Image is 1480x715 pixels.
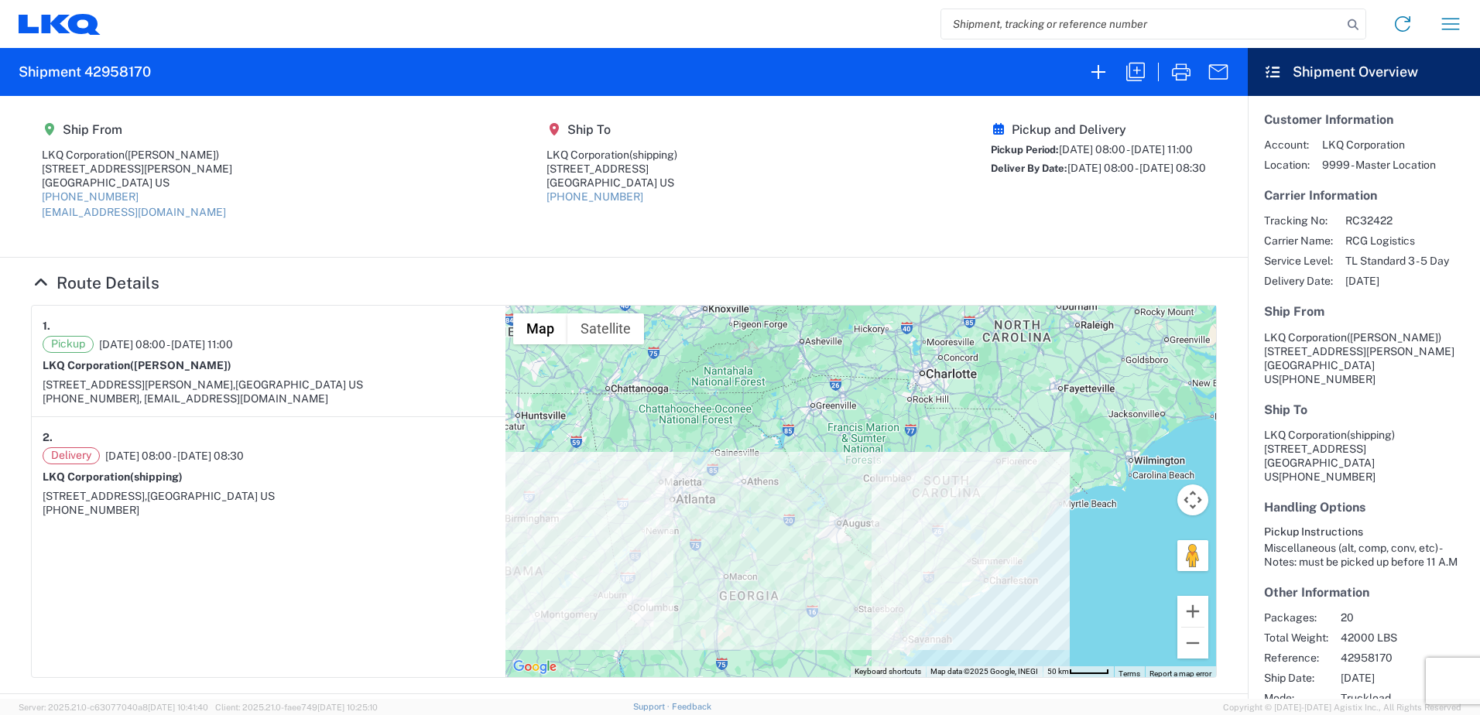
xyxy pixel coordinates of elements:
a: Report a map error [1149,669,1211,678]
span: LKQ Corporation [1264,331,1347,344]
span: RCG Logistics [1345,234,1449,248]
h2: Shipment 42958170 [19,63,151,81]
strong: 2. [43,428,53,447]
button: Keyboard shortcuts [855,666,921,677]
h5: Handling Options [1264,500,1464,515]
strong: LKQ Corporation [43,359,231,371]
span: Carrier Name: [1264,234,1333,248]
span: Service Level: [1264,254,1333,268]
span: LKQ Corporation [1322,138,1436,152]
span: [DATE] 08:00 - [DATE] 11:00 [99,337,233,351]
span: TL Standard 3 - 5 Day [1345,254,1449,268]
span: [PHONE_NUMBER] [1279,470,1376,483]
span: [STREET_ADDRESS][PERSON_NAME] [1264,345,1454,357]
span: [DATE] [1341,671,1473,685]
span: Location: [1264,158,1310,172]
div: [PHONE_NUMBER], [EMAIL_ADDRESS][DOMAIN_NAME] [43,392,495,405]
input: Shipment, tracking or reference number [941,9,1342,39]
span: 42958170 [1341,651,1473,665]
span: [DATE] 08:00 - [DATE] 11:00 [1059,143,1193,156]
a: Terms [1119,669,1140,678]
span: (shipping) [130,470,183,483]
span: Server: 2025.21.0-c63077040a8 [19,703,208,712]
button: Show street map [513,313,567,344]
address: [GEOGRAPHIC_DATA] US [1264,428,1464,484]
header: Shipment Overview [1248,48,1480,96]
span: (shipping) [1347,429,1395,441]
h6: Pickup Instructions [1264,525,1464,539]
span: Tracking No: [1264,214,1333,227]
div: [STREET_ADDRESS][PERSON_NAME] [42,162,232,176]
button: Show satellite imagery [567,313,644,344]
span: Account: [1264,138,1310,152]
div: [PHONE_NUMBER] [43,503,495,517]
div: Miscellaneous (alt, comp, conv, etc) - Notes: must be picked up before 11 A.M [1264,541,1464,569]
a: Support [633,702,672,711]
img: Google [509,657,560,677]
div: [GEOGRAPHIC_DATA] US [42,176,232,190]
span: [GEOGRAPHIC_DATA] US [235,378,363,391]
h5: Ship To [546,122,677,137]
h5: Other Information [1264,585,1464,600]
span: Client: 2025.21.0-faee749 [215,703,378,712]
h5: Ship From [1264,304,1464,319]
span: [DATE] [1345,274,1449,288]
span: [GEOGRAPHIC_DATA] US [147,490,275,502]
span: 20 [1341,611,1473,624]
div: [GEOGRAPHIC_DATA] US [546,176,677,190]
h5: Carrier Information [1264,188,1464,203]
a: [PHONE_NUMBER] [546,190,643,203]
span: Delivery [43,447,100,464]
span: ([PERSON_NAME]) [125,149,219,161]
span: Total Weight: [1264,631,1328,645]
a: Feedback [672,702,711,711]
span: Packages: [1264,611,1328,624]
button: Map camera controls [1177,484,1208,515]
span: Deliver By Date: [991,162,1067,174]
span: Pickup [43,336,94,353]
button: Drag Pegman onto the map to open Street View [1177,540,1208,571]
a: [PHONE_NUMBER] [42,190,139,203]
span: ([PERSON_NAME]) [130,359,231,371]
div: LKQ Corporation [546,148,677,162]
h5: Pickup and Delivery [991,122,1206,137]
span: [DATE] 10:41:40 [148,703,208,712]
span: Copyright © [DATE]-[DATE] Agistix Inc., All Rights Reserved [1223,700,1461,714]
span: [STREET_ADDRESS][PERSON_NAME], [43,378,235,391]
span: ([PERSON_NAME]) [1347,331,1441,344]
span: Map data ©2025 Google, INEGI [930,667,1038,676]
span: [PHONE_NUMBER] [1279,373,1376,385]
a: Open this area in Google Maps (opens a new window) [509,657,560,677]
h5: Ship To [1264,402,1464,417]
span: Ship Date: [1264,671,1328,685]
span: (shipping) [629,149,677,161]
strong: 1. [43,316,50,336]
span: Truckload [1341,691,1473,705]
span: [DATE] 08:00 - [DATE] 08:30 [1067,162,1206,174]
h5: Customer Information [1264,112,1464,127]
span: RC32422 [1345,214,1449,227]
strong: LKQ Corporation [43,470,183,483]
span: [DATE] 08:00 - [DATE] 08:30 [105,449,244,463]
div: LKQ Corporation [42,148,232,162]
button: Map Scale: 50 km per 48 pixels [1043,666,1114,677]
span: [DATE] 10:25:10 [317,703,378,712]
span: Pickup Period: [991,144,1059,156]
a: [EMAIL_ADDRESS][DOMAIN_NAME] [42,206,226,218]
h5: Ship From [42,122,232,137]
button: Zoom out [1177,628,1208,659]
button: Zoom in [1177,596,1208,627]
span: Delivery Date: [1264,274,1333,288]
span: 9999 - Master Location [1322,158,1436,172]
span: Mode: [1264,691,1328,705]
a: Hide Details [31,273,159,292]
div: [STREET_ADDRESS] [546,162,677,176]
address: [GEOGRAPHIC_DATA] US [1264,330,1464,386]
span: 42000 LBS [1341,631,1473,645]
span: LKQ Corporation [STREET_ADDRESS] [1264,429,1395,455]
span: Reference: [1264,651,1328,665]
span: 50 km [1047,667,1069,676]
span: [STREET_ADDRESS], [43,490,147,502]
